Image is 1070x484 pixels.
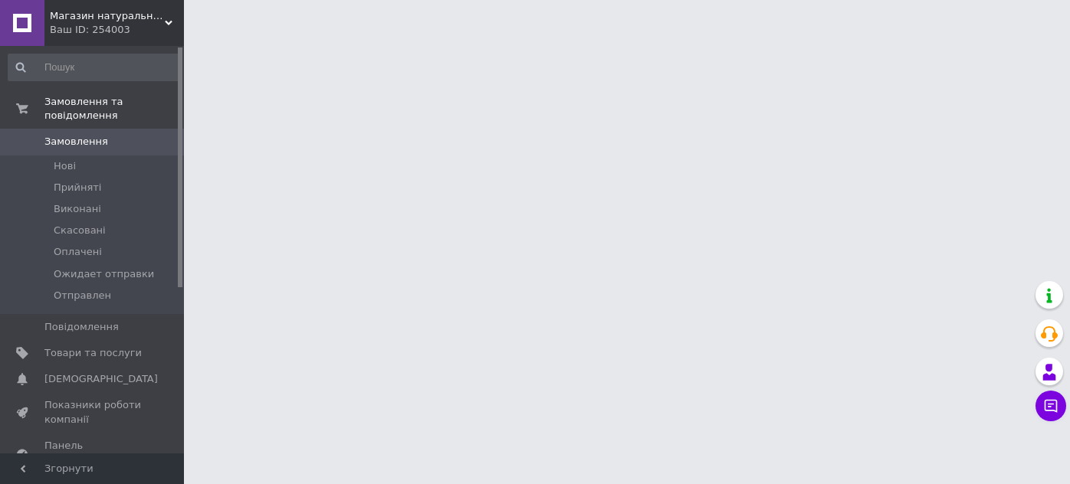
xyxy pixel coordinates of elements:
[8,54,181,81] input: Пошук
[54,267,154,281] span: Ожидает отправки
[50,23,184,37] div: Ваш ID: 254003
[44,95,184,123] span: Замовлення та повідомлення
[54,159,76,173] span: Нові
[54,202,101,216] span: Виконані
[54,181,101,195] span: Прийняті
[44,398,142,426] span: Показники роботи компанії
[1036,391,1066,421] button: Чат з покупцем
[54,245,102,259] span: Оплачені
[50,9,165,23] span: Магазин натуральної шкіри АТК
[44,346,142,360] span: Товари та послуги
[54,224,106,237] span: Скасовані
[44,135,108,149] span: Замовлення
[44,320,119,334] span: Повідомлення
[44,372,158,386] span: [DEMOGRAPHIC_DATA]
[54,289,111,302] span: Отправлен
[44,439,142,466] span: Панель управління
